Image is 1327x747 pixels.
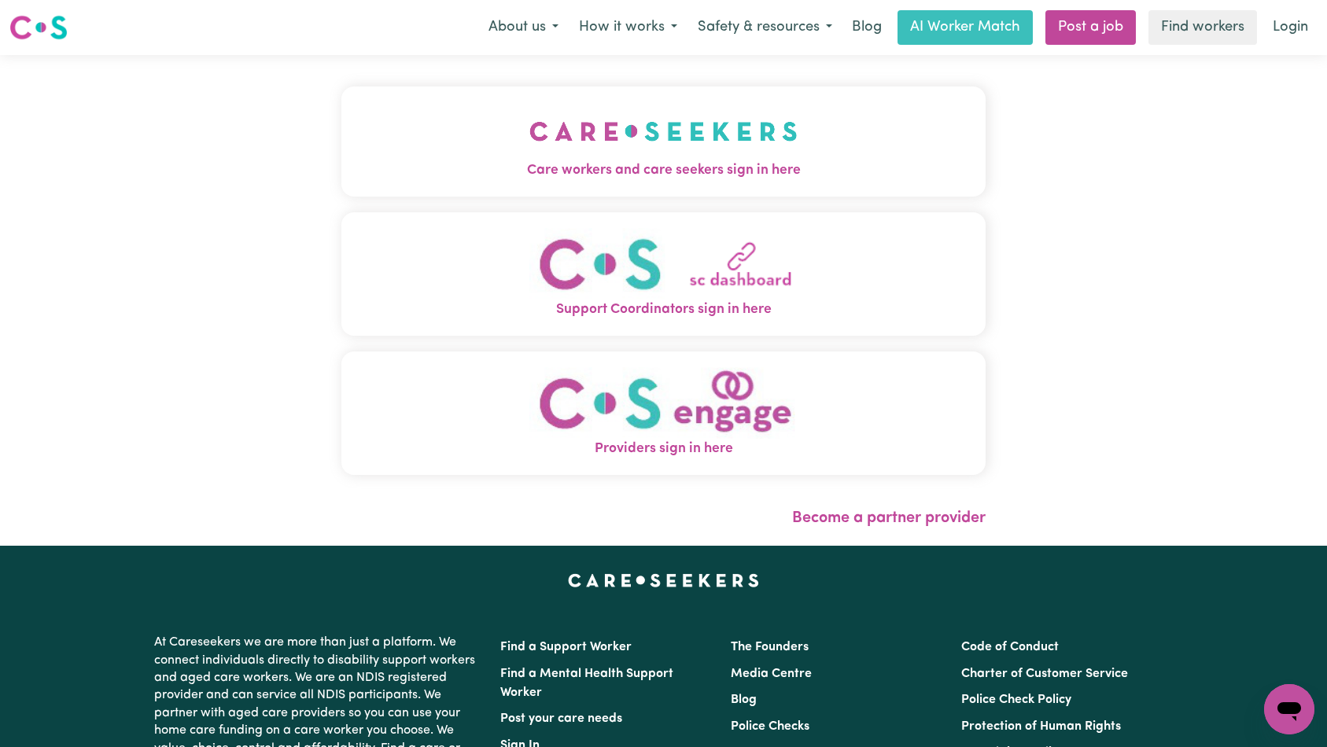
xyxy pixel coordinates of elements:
[478,11,569,44] button: About us
[731,668,812,680] a: Media Centre
[898,10,1033,45] a: AI Worker Match
[341,351,986,475] button: Providers sign in here
[9,13,68,42] img: Careseekers logo
[961,720,1121,733] a: Protection of Human Rights
[9,9,68,46] a: Careseekers logo
[568,574,759,587] a: Careseekers home page
[500,668,673,699] a: Find a Mental Health Support Worker
[500,641,632,653] a: Find a Support Worker
[961,641,1059,653] a: Code of Conduct
[1263,10,1318,45] a: Login
[731,694,757,706] a: Blog
[569,11,687,44] button: How it works
[1264,684,1314,734] iframe: Button to launch messaging window
[792,510,986,526] a: Become a partner provider
[500,712,622,725] a: Post your care needs
[341,439,986,459] span: Providers sign in here
[341,300,986,320] span: Support Coordinators sign in here
[961,668,1128,680] a: Charter of Customer Service
[341,212,986,336] button: Support Coordinators sign in here
[1045,10,1136,45] a: Post a job
[687,11,842,44] button: Safety & resources
[1148,10,1257,45] a: Find workers
[341,86,986,197] button: Care workers and care seekers sign in here
[341,160,986,181] span: Care workers and care seekers sign in here
[731,641,809,653] a: The Founders
[842,10,891,45] a: Blog
[731,720,809,733] a: Police Checks
[961,694,1071,706] a: Police Check Policy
